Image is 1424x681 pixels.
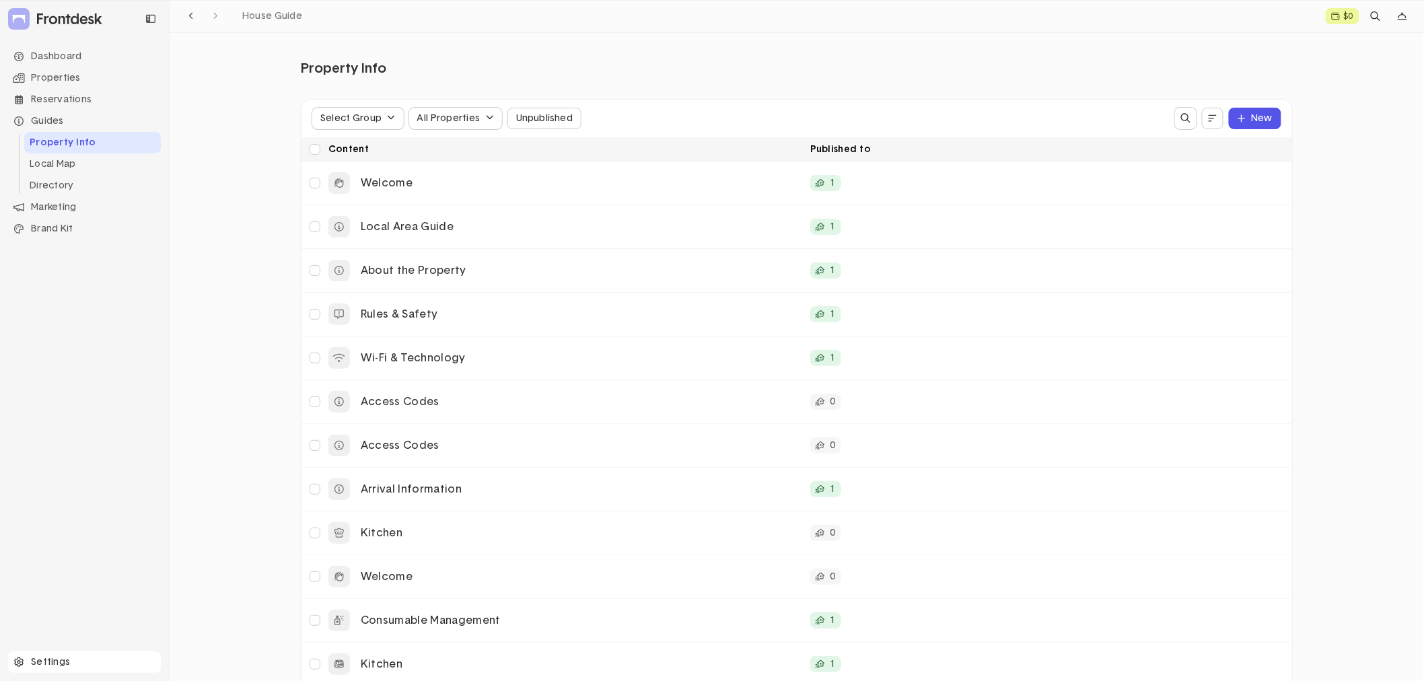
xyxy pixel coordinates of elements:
[320,114,382,123] div: Select Group
[1326,8,1359,24] a: $0
[24,175,161,196] li: Directory
[242,11,302,21] span: House Guide
[361,526,799,540] p: Kitchen
[830,572,836,581] p: 0
[8,196,161,218] li: Navigation item
[8,110,161,196] li: Navigation item
[830,310,836,319] p: 1
[312,108,404,129] button: Select Group
[417,114,480,123] div: All Properties
[1202,108,1223,129] button: dropdown trigger
[830,397,836,406] p: 0
[237,7,308,25] a: House Guide
[8,46,161,67] div: Dashboard
[361,308,799,322] p: Rules & Safety
[830,178,836,188] p: 1
[8,651,161,673] div: Settings
[830,659,836,669] p: 1
[8,46,161,67] li: Navigation item
[8,67,161,89] li: Navigation item
[805,137,1287,160] div: Published to
[361,395,799,409] p: Access Codes
[8,196,161,218] div: Marketing
[361,614,799,628] p: Consumable Management
[1392,5,1413,27] div: dropdown trigger
[361,176,799,190] p: Welcome
[8,67,161,89] div: Properties
[830,616,836,625] p: 1
[361,439,799,453] p: Access Codes
[830,353,836,363] p: 1
[361,482,799,497] p: Arrival Information
[323,137,805,160] div: Content
[507,108,581,129] button: Unpublished
[8,218,161,240] li: Navigation item
[409,108,502,129] button: All Properties
[361,264,799,278] p: About the Property
[830,528,836,538] p: 0
[361,570,799,584] p: Welcome
[361,220,799,234] p: Local Area Guide
[1229,108,1281,129] button: New
[830,485,836,494] p: 1
[8,89,161,110] li: Navigation item
[830,222,836,231] p: 1
[8,218,161,240] div: Brand Kit
[8,89,161,110] div: Reservations
[830,441,836,450] p: 0
[8,110,161,132] div: Guides
[361,351,799,365] p: Wi-Fi & Technology
[830,266,836,275] p: 1
[361,657,799,672] p: Kitchen
[24,153,161,175] li: Local Map
[301,60,386,77] p: Property Info
[24,132,161,153] li: Property Info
